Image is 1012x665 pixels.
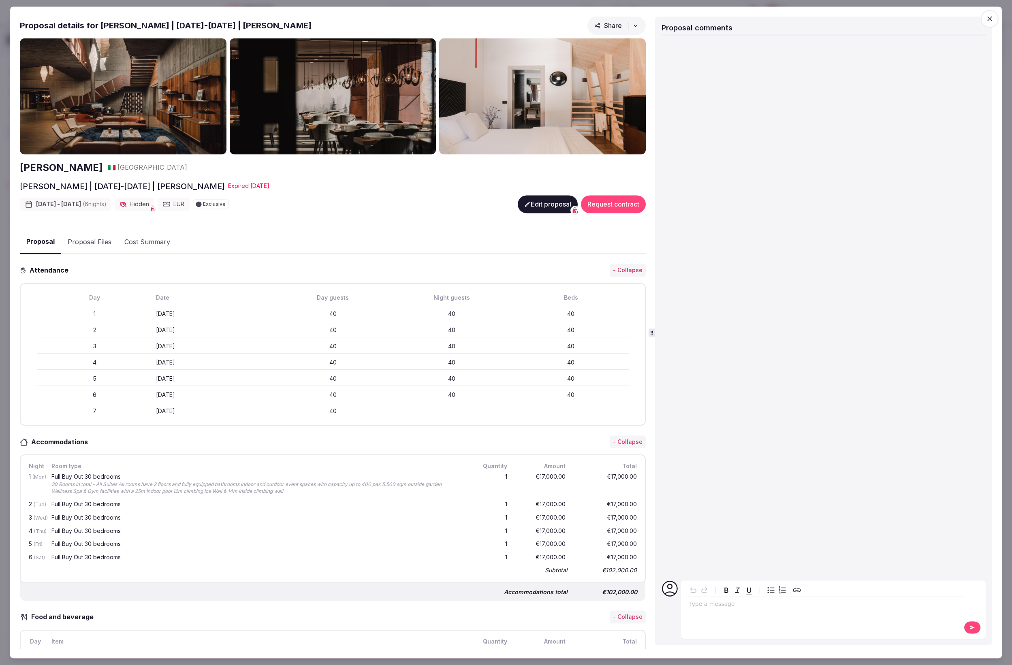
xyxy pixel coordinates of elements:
[34,541,43,548] span: (Fri)
[394,375,510,383] div: 40
[27,473,43,497] div: 1
[157,198,189,211] div: EUR
[37,375,153,383] div: 5
[228,182,269,190] div: Expire d [DATE]
[27,637,43,646] div: Day
[37,326,153,334] div: 2
[51,482,462,495] div: 30 Rooms in total - All Suites All rooms have 2 floors and fully equipped bathrooms Indoor and ou...
[394,326,510,334] div: 40
[777,585,788,596] button: Numbered list
[574,540,638,550] div: €17,000.00
[27,553,43,563] div: 6
[156,342,272,350] div: [DATE]
[513,294,629,302] div: Beds
[37,294,153,302] div: Day
[574,586,639,598] div: €102,000.00
[765,585,777,596] button: Bulleted list
[156,326,272,334] div: [DATE]
[581,196,646,213] button: Request contract
[108,164,116,172] span: 🇮🇹
[515,540,567,550] div: €17,000.00
[574,462,638,471] div: Total
[20,38,226,154] img: Gallery photo 1
[61,230,118,254] button: Proposal Files
[732,585,743,596] button: Italic
[156,294,272,302] div: Date
[156,375,272,383] div: [DATE]
[513,342,629,350] div: 40
[470,473,509,497] div: 1
[34,515,48,521] span: (Wed)
[470,500,509,510] div: 1
[37,342,153,350] div: 3
[37,358,153,367] div: 4
[51,541,462,547] div: Full Buy Out 30 bedrooms
[610,264,646,277] button: - Collapse
[20,161,103,175] a: [PERSON_NAME]
[275,310,391,318] div: 40
[470,526,509,537] div: 1
[27,462,43,471] div: Night
[515,648,567,665] div: €100.00
[108,163,116,172] button: 🇮🇹
[394,391,510,399] div: 40
[394,294,510,302] div: Night guests
[115,198,154,211] div: Hidden
[587,16,646,35] button: Share
[545,566,567,574] div: Subtotal
[765,585,788,596] div: toggle group
[27,500,43,510] div: 2
[515,553,567,563] div: €17,000.00
[574,513,638,523] div: €17,000.00
[51,474,462,480] div: Full Buy Out 30 bedrooms
[51,555,462,561] div: Full Buy Out 30 bedrooms
[26,266,75,275] h3: Attendance
[275,342,391,350] div: 40
[27,513,43,523] div: 3
[470,540,509,550] div: 1
[513,391,629,399] div: 40
[27,540,43,550] div: 5
[20,20,312,31] h2: Proposal details for [PERSON_NAME] | [DATE]-[DATE] | [PERSON_NAME]
[27,648,43,665] div: 1
[83,201,107,208] span: ( 6 night s )
[594,21,622,30] span: Share
[394,358,510,367] div: 40
[513,326,629,334] div: 40
[51,515,462,520] div: Full Buy Out 30 bedrooms
[28,437,96,447] h3: Accommodations
[156,407,272,416] div: [DATE]
[470,462,509,471] div: Quantity
[230,38,436,154] img: Gallery photo 2
[394,342,510,350] div: 40
[275,407,391,416] div: 40
[37,407,153,416] div: 7
[37,310,153,318] div: 1
[32,474,46,480] span: (Mon)
[504,588,568,596] div: Accommodations total
[515,637,567,646] div: Amount
[27,526,43,537] div: 4
[610,611,646,624] button: - Collapse
[662,23,732,32] span: Proposal comments
[34,528,47,534] span: (Thu)
[470,637,509,646] div: Quantity
[50,462,463,471] div: Room type
[156,310,272,318] div: [DATE]
[37,391,153,399] div: 6
[515,473,567,497] div: €17,000.00
[203,202,226,207] span: Exclusive
[118,230,177,254] button: Cost Summary
[574,500,638,510] div: €17,000.00
[513,310,629,318] div: 40
[574,648,638,665] div: €4,000.00
[50,637,463,646] div: Item
[28,612,102,622] h3: Food and beverage
[574,473,638,497] div: €17,000.00
[513,358,629,367] div: 40
[20,230,61,254] button: Proposal
[574,637,638,646] div: Total
[721,585,732,596] button: Bold
[275,358,391,367] div: 40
